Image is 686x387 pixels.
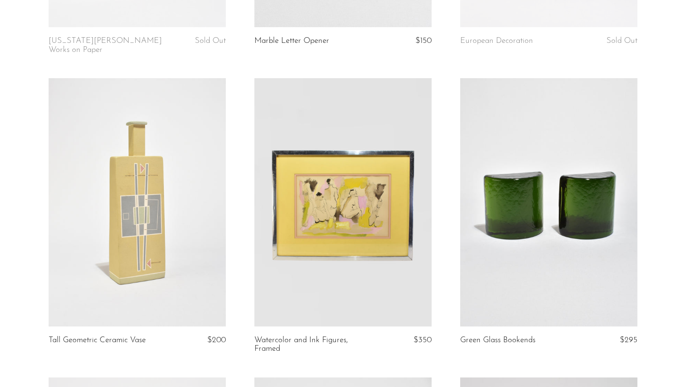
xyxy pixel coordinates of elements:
a: Green Glass Bookends [460,336,535,345]
span: Sold Out [606,37,637,45]
a: Tall Geometric Ceramic Vase [49,336,146,345]
span: $295 [620,336,637,344]
span: Sold Out [195,37,226,45]
a: Marble Letter Opener [254,37,329,45]
a: Watercolor and Ink Figures, Framed [254,336,373,354]
span: $150 [415,37,432,45]
a: European Decoration [460,37,533,45]
span: $200 [207,336,226,344]
a: [US_STATE][PERSON_NAME] Works on Paper [49,37,167,54]
span: $350 [414,336,432,344]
